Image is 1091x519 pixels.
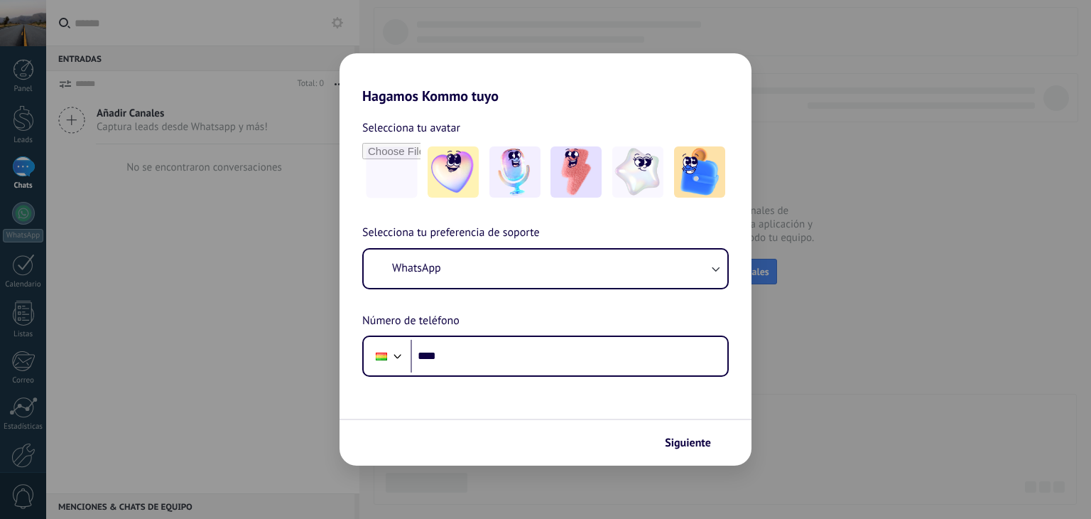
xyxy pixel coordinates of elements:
[658,431,730,455] button: Siguiente
[368,341,395,371] div: Bolivia: + 591
[612,146,663,198] img: -4.jpeg
[364,250,727,288] button: WhatsApp
[340,53,751,105] h2: Hagamos Kommo tuyo
[550,146,602,198] img: -3.jpeg
[489,146,541,198] img: -2.jpeg
[665,438,711,448] span: Siguiente
[362,119,460,137] span: Selecciona tu avatar
[362,312,460,331] span: Número de teléfono
[428,146,479,198] img: -1.jpeg
[674,146,725,198] img: -5.jpeg
[362,224,540,242] span: Selecciona tu preferencia de soporte
[392,261,441,275] span: WhatsApp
